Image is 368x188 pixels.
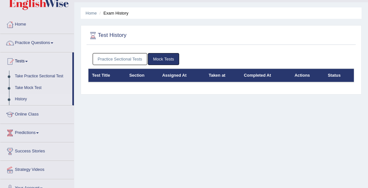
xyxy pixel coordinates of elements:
th: Assigned At [158,69,205,82]
li: Exam History [98,10,128,16]
a: Take Mock Test [12,82,72,94]
a: Take Practice Sectional Test [12,71,72,82]
a: Practice Questions [0,34,74,50]
a: Success Stories [0,142,74,159]
th: Status [324,69,354,82]
th: Test Title [88,69,126,82]
th: Section [126,69,158,82]
a: History [12,94,72,105]
th: Completed At [240,69,291,82]
a: Online Class [0,105,74,122]
a: Practice Sectional Tests [93,53,148,65]
h2: Test History [88,31,253,40]
a: Home [86,11,97,16]
a: Mock Tests [148,53,179,65]
a: Tests [0,52,72,69]
th: Actions [291,69,324,82]
a: Home [0,16,74,32]
a: Strategy Videos [0,161,74,177]
a: Predictions [0,124,74,140]
th: Taken at [205,69,240,82]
